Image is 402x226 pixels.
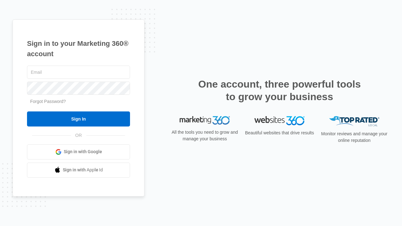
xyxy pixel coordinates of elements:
[27,66,130,79] input: Email
[180,116,230,125] img: Marketing 360
[244,130,315,136] p: Beautiful websites that drive results
[27,38,130,59] h1: Sign in to your Marketing 360® account
[71,132,86,139] span: OR
[329,116,379,126] img: Top Rated Local
[254,116,305,125] img: Websites 360
[27,144,130,159] a: Sign in with Google
[27,163,130,178] a: Sign in with Apple Id
[64,148,102,155] span: Sign in with Google
[27,111,130,126] input: Sign In
[30,99,66,104] a: Forgot Password?
[319,131,389,144] p: Monitor reviews and manage your online reputation
[170,129,240,142] p: All the tools you need to grow and manage your business
[63,167,103,173] span: Sign in with Apple Id
[196,78,363,103] h2: One account, three powerful tools to grow your business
